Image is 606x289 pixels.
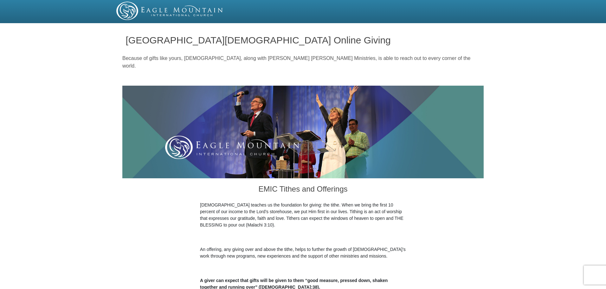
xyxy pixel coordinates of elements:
p: An offering, any giving over and above the tithe, helps to further the growth of [DEMOGRAPHIC_DAT... [200,246,406,259]
h3: EMIC Tithes and Offerings [200,178,406,202]
img: EMIC [116,2,223,20]
h1: [GEOGRAPHIC_DATA][DEMOGRAPHIC_DATA] Online Giving [126,35,480,45]
p: [DEMOGRAPHIC_DATA] teaches us the foundation for giving: the tithe. When we bring the first 10 pe... [200,202,406,228]
p: Because of gifts like yours, [DEMOGRAPHIC_DATA], along with [PERSON_NAME] [PERSON_NAME] Ministrie... [122,55,484,70]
